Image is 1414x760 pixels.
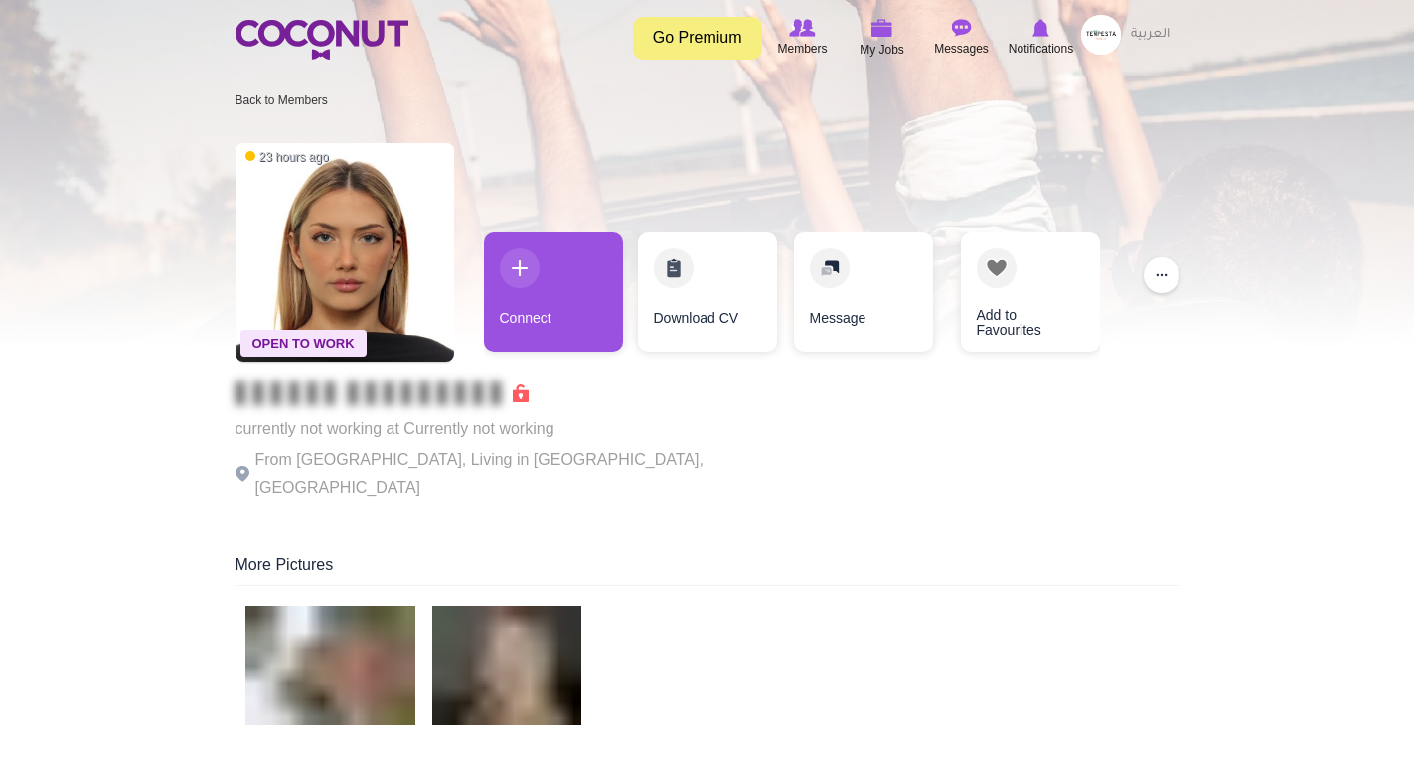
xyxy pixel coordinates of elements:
[484,232,623,352] a: Connect
[792,232,931,362] div: 3 / 4
[961,232,1100,352] a: Add to Favourites
[236,383,529,403] span: Connect to Unlock the Profile
[236,446,782,502] p: From [GEOGRAPHIC_DATA], Living in [GEOGRAPHIC_DATA], [GEOGRAPHIC_DATA]
[484,232,623,362] div: 1 / 4
[934,39,989,59] span: Messages
[843,15,922,62] a: My Jobs My Jobs
[763,15,843,61] a: Browse Members Members
[638,232,777,362] div: 2 / 4
[1009,39,1073,59] span: Notifications
[638,232,777,352] a: Download CV
[946,232,1085,362] div: 4 / 4
[633,17,762,60] a: Go Premium
[1002,15,1081,61] a: Notifications Notifications
[1032,19,1049,37] img: Notifications
[922,15,1002,61] a: Messages Messages
[952,19,972,37] img: Messages
[794,232,933,352] a: Message
[1144,257,1179,293] button: ...
[236,93,328,107] a: Back to Members
[236,20,408,60] img: Home
[240,330,367,357] span: Open To Work
[860,40,904,60] span: My Jobs
[777,39,827,59] span: Members
[236,415,782,443] p: currently not working at Currently not working
[245,149,329,166] span: 23 hours ago
[871,19,893,37] img: My Jobs
[789,19,815,37] img: Browse Members
[236,554,1179,586] div: More Pictures
[1121,15,1179,55] a: العربية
